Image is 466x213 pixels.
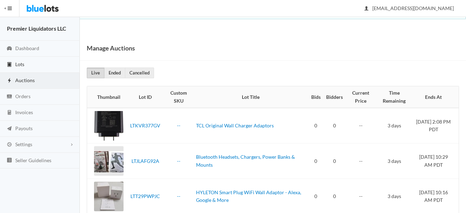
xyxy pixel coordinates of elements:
ion-icon: paper plane [6,126,13,132]
th: Bids [308,86,323,108]
ion-icon: cog [6,142,13,148]
span: [EMAIL_ADDRESS][DOMAIN_NAME] [365,5,454,11]
a: Live [87,68,104,78]
td: 3 days [376,108,412,143]
th: Thumbnail [87,86,126,108]
ion-icon: flash [6,78,13,84]
a: LTJLAFG92A [132,158,159,164]
td: -- [346,108,376,143]
td: [DATE] 10:29 AM PDT [412,143,459,179]
a: TCL Original Wall Charger Adaptors [196,123,274,128]
ion-icon: person [363,6,370,12]
a: LTKVR377GV [130,123,160,128]
span: Lots [15,61,24,67]
td: [DATE] 2:08 PM PDT [412,108,459,143]
a: -- [177,193,180,199]
td: 0 [308,143,323,179]
th: Bidders [323,86,346,108]
a: LTT29PWPJC [130,193,160,199]
th: Lot ID [126,86,164,108]
span: Invoices [15,109,33,115]
span: Payouts [15,125,33,131]
a: HYLETON Smart Plug WiFi Wall Adaptor - Alexa, Google & More [196,189,301,203]
a: Cancelled [125,68,154,78]
td: 0 [323,108,346,143]
a: Bluetooth Headsets, Chargers, Power Banks & Mounts [196,154,295,168]
ion-icon: list box [6,157,13,164]
span: Settings [15,141,32,147]
th: Custom SKU [164,86,193,108]
th: Lot Title [193,86,308,108]
ion-icon: calculator [6,110,13,116]
strong: Premier Liquidators LLC [7,25,66,32]
a: -- [177,123,180,128]
th: Ends At [412,86,459,108]
td: 3 days [376,143,412,179]
a: Ended [104,68,125,78]
span: Seller Guidelines [15,157,51,163]
td: 0 [323,143,346,179]
th: Time Remaining [376,86,412,108]
span: Auctions [15,77,35,83]
ion-icon: clipboard [6,62,13,68]
span: Orders [15,93,31,99]
span: Dashboard [15,45,39,51]
ion-icon: speedometer [6,46,13,52]
ion-icon: cash [6,94,13,100]
a: -- [177,158,180,164]
td: -- [346,143,376,179]
th: Current Price [346,86,376,108]
h1: Manage Auctions [87,43,135,53]
td: 0 [308,108,323,143]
